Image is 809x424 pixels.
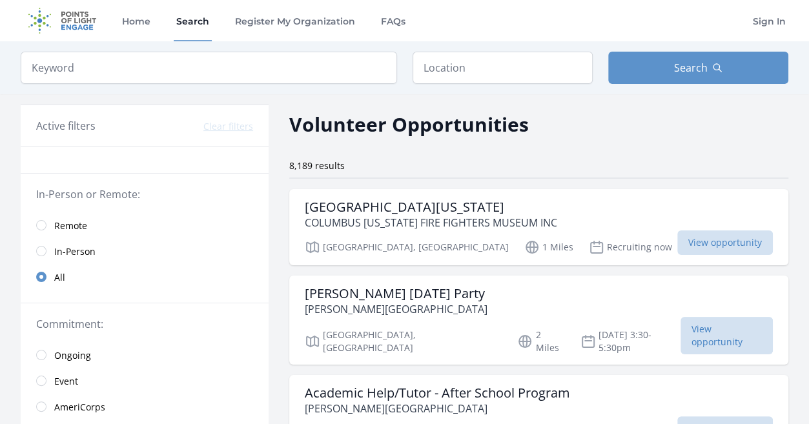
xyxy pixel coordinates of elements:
[21,238,269,264] a: In-Person
[36,316,253,332] legend: Commitment:
[305,328,502,354] p: [GEOGRAPHIC_DATA], [GEOGRAPHIC_DATA]
[589,239,672,255] p: Recruiting now
[305,239,509,255] p: [GEOGRAPHIC_DATA], [GEOGRAPHIC_DATA]
[673,60,707,76] span: Search
[21,212,269,238] a: Remote
[54,271,65,284] span: All
[21,52,397,84] input: Keyword
[305,215,557,230] p: COLUMBUS [US_STATE] FIRE FIGHTERS MUSEUM INC
[517,328,564,354] p: 2 Miles
[289,189,788,265] a: [GEOGRAPHIC_DATA][US_STATE] COLUMBUS [US_STATE] FIRE FIGHTERS MUSEUM INC [GEOGRAPHIC_DATA], [GEOG...
[677,230,773,255] span: View opportunity
[54,245,96,258] span: In-Person
[524,239,573,255] p: 1 Miles
[21,368,269,394] a: Event
[54,219,87,232] span: Remote
[305,286,487,301] h3: [PERSON_NAME] [DATE] Party
[203,120,253,133] button: Clear filters
[305,385,570,401] h3: Academic Help/Tutor - After School Program
[289,110,529,139] h2: Volunteer Opportunities
[580,328,681,354] p: [DATE] 3:30-5:30pm
[21,394,269,419] a: AmeriCorps
[21,264,269,290] a: All
[305,301,487,317] p: [PERSON_NAME][GEOGRAPHIC_DATA]
[413,52,593,84] input: Location
[305,401,570,416] p: [PERSON_NAME][GEOGRAPHIC_DATA]
[36,118,96,134] h3: Active filters
[608,52,788,84] button: Search
[289,276,788,365] a: [PERSON_NAME] [DATE] Party [PERSON_NAME][GEOGRAPHIC_DATA] [GEOGRAPHIC_DATA], [GEOGRAPHIC_DATA] 2 ...
[305,199,557,215] h3: [GEOGRAPHIC_DATA][US_STATE]
[21,342,269,368] a: Ongoing
[54,401,105,414] span: AmeriCorps
[289,159,345,172] span: 8,189 results
[681,317,773,354] span: View opportunity
[36,187,253,202] legend: In-Person or Remote:
[54,375,78,388] span: Event
[54,349,91,362] span: Ongoing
